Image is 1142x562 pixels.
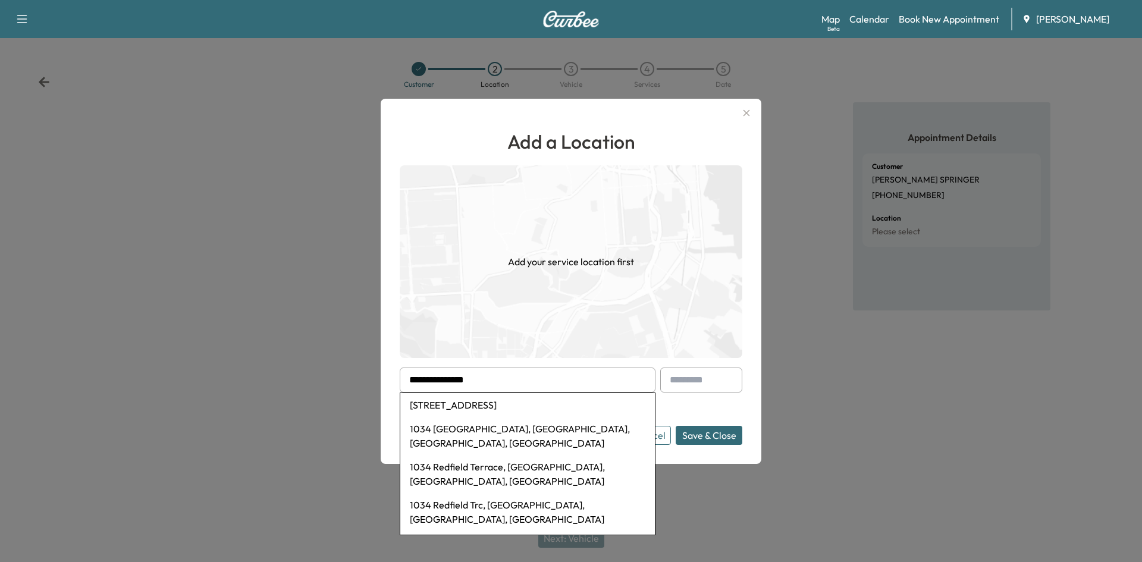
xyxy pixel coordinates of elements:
img: empty-map-CL6vilOE.png [400,165,742,358]
li: 1034 Redfield Trc, [GEOGRAPHIC_DATA], [GEOGRAPHIC_DATA], [GEOGRAPHIC_DATA] [400,493,655,531]
li: 1034 Redfield Terrace, [GEOGRAPHIC_DATA], [GEOGRAPHIC_DATA], [GEOGRAPHIC_DATA] [400,455,655,493]
h1: Add a Location [400,127,742,156]
button: Save & Close [676,426,742,445]
a: MapBeta [821,12,840,26]
img: Curbee Logo [542,11,600,27]
h1: Add your service location first [508,255,634,269]
li: [STREET_ADDRESS] [400,393,655,417]
a: Book New Appointment [899,12,999,26]
a: Calendar [849,12,889,26]
div: Beta [827,24,840,33]
span: [PERSON_NAME] [1036,12,1109,26]
li: 1034 [GEOGRAPHIC_DATA], [GEOGRAPHIC_DATA], [GEOGRAPHIC_DATA], [GEOGRAPHIC_DATA] [400,417,655,455]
